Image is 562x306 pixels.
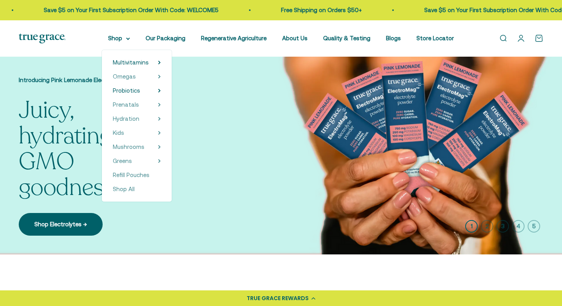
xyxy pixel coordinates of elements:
[113,184,161,194] a: Shop All
[113,100,161,109] summary: Prenatals
[113,114,161,123] summary: Hydration
[113,87,140,94] span: Probiotics
[19,213,103,236] a: Shop Electrolytes →
[282,35,308,41] a: About Us
[113,129,124,136] span: Kids
[146,35,185,41] a: Our Packaging
[386,35,401,41] a: Blogs
[113,157,132,164] span: Greens
[113,172,149,178] span: Refill Pouches
[113,58,161,67] summary: Multivitamins
[113,156,132,166] a: Greens
[201,35,267,41] a: Regenerative Agriculture
[113,115,139,122] span: Hydration
[113,86,140,95] a: Probiotics
[113,86,161,95] summary: Probiotics
[113,170,161,180] a: Refill Pouches
[496,220,509,233] button: 3
[113,73,136,80] span: Omegas
[247,294,309,302] div: TRUE GRACE REWARDS
[481,220,493,233] button: 2
[354,5,528,15] p: Save $5 on Your First Subscription Order With Code: WELCOME5
[113,142,144,152] a: Mushrooms
[323,35,370,41] a: Quality & Testing
[113,142,161,152] summary: Mushrooms
[113,59,149,66] span: Multivitamins
[465,220,478,233] button: 1
[113,186,135,192] span: Shop All
[108,34,130,43] summary: Shop
[19,75,175,85] p: Introducing Pink Lemonade ElectroMag
[113,72,136,81] a: Omegas
[19,94,170,204] split-lines: Juicy, hydrating, non-GMO goodness
[113,72,161,81] summary: Omegas
[113,114,139,123] a: Hydration
[113,156,161,166] summary: Greens
[113,101,139,108] span: Prenatals
[113,100,139,109] a: Prenatals
[113,143,144,150] span: Mushrooms
[113,58,149,67] a: Multivitamins
[210,7,291,13] a: Free Shipping on Orders $50+
[512,220,525,233] button: 4
[528,220,540,233] button: 5
[113,128,124,138] a: Kids
[113,128,161,138] summary: Kids
[416,35,454,41] a: Store Locator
